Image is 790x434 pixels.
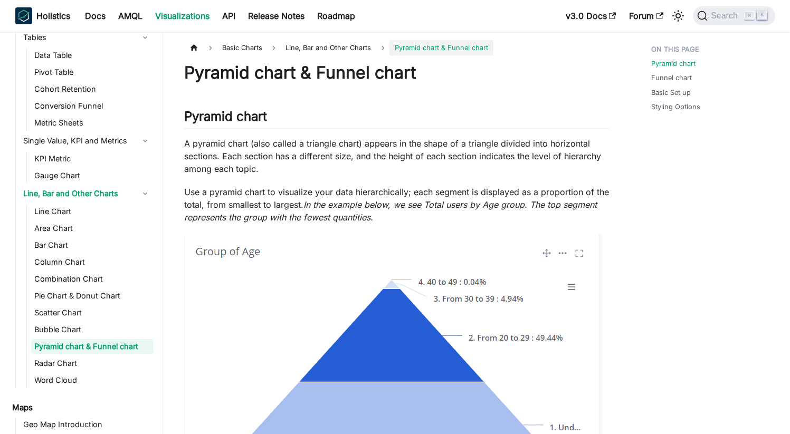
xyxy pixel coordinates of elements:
[184,137,609,175] p: A pyramid chart (also called a triangle chart) appears in the shape of a triangle divided into ho...
[31,221,154,236] a: Area Chart
[5,32,163,434] nav: Docs sidebar
[79,7,112,24] a: Docs
[20,29,154,46] a: Tables
[31,255,154,269] a: Column Chart
[15,7,70,24] a: HolisticsHolistics
[651,73,692,83] a: Funnel chart
[280,40,376,55] span: Line, Bar and Other Charts
[31,272,154,286] a: Combination Chart
[184,109,609,129] h2: Pyramid chart
[184,186,609,224] p: Use a pyramid chart to visualize your data hierarchically; each segment is displayed as a proport...
[184,40,609,55] nav: Breadcrumbs
[36,9,70,22] b: Holistics
[112,7,149,24] a: AMQL
[670,7,687,24] button: Switch between dark and light mode (currently light mode)
[623,7,670,24] a: Forum
[651,59,696,69] a: Pyramid chart
[31,322,154,337] a: Bubble Chart
[184,62,609,83] h1: Pyramid chart & Funnel chart
[651,102,700,112] a: Styling Options
[757,11,767,20] kbd: K
[31,373,154,388] a: Word Cloud
[31,288,154,303] a: Pie Chart & Donut Chart
[31,115,154,130] a: Metric Sheets
[31,48,154,63] a: Data Table
[31,356,154,371] a: Radar Chart
[693,6,775,25] button: Search (Command+K)
[559,7,623,24] a: v3.0 Docs
[184,40,204,55] a: Home page
[31,339,154,354] a: Pyramid chart & Funnel chart
[20,132,154,149] a: Single Value, KPI and Metrics
[311,7,361,24] a: Roadmap
[184,199,597,223] em: In the example below, we see Total users by Age group. The top segment represents the group with ...
[217,40,268,55] span: Basic Charts
[20,185,154,202] a: Line, Bar and Other Charts
[216,7,242,24] a: API
[242,7,311,24] a: Release Notes
[9,400,154,415] a: Maps
[31,204,154,219] a: Line Chart
[31,168,154,183] a: Gauge Chart
[31,305,154,320] a: Scatter Chart
[708,11,744,21] span: Search
[15,7,32,24] img: Holistics
[389,40,493,55] span: Pyramid chart & Funnel chart
[651,88,691,98] a: Basic Set up
[31,99,154,113] a: Conversion Funnel
[744,11,755,21] kbd: ⌘
[20,417,154,432] a: Geo Map Introduction
[31,238,154,253] a: Bar Chart
[149,7,216,24] a: Visualizations
[31,82,154,97] a: Cohort Retention
[31,65,154,80] a: Pivot Table
[31,151,154,166] a: KPI Metric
